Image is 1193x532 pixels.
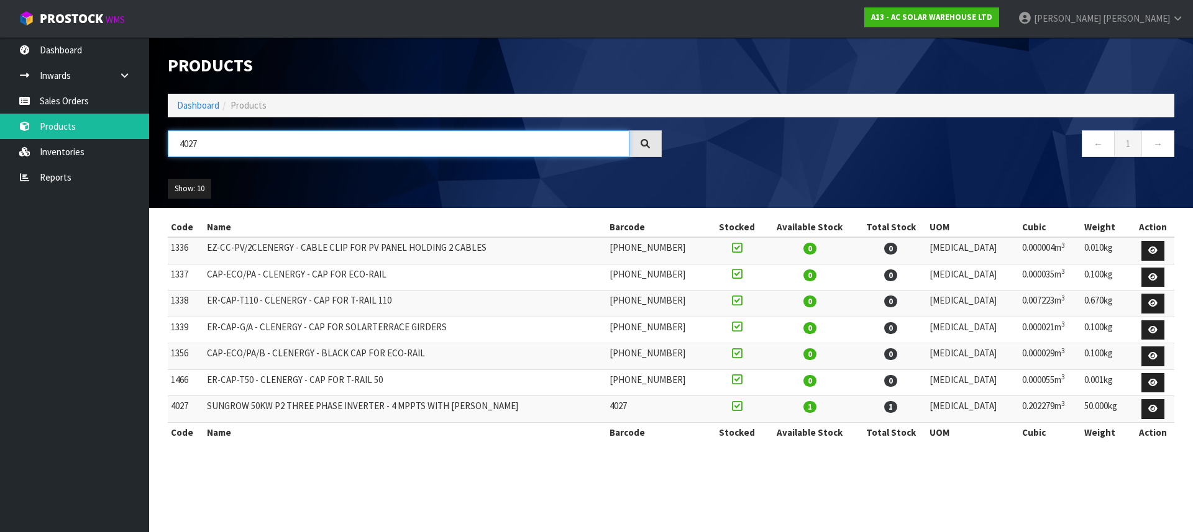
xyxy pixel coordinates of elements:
span: 0 [884,375,897,387]
span: ProStock [40,11,103,27]
td: 0.001kg [1081,369,1131,396]
td: [PHONE_NUMBER] [606,317,710,343]
td: SUNGROW 50KW P2 THREE PHASE INVERTER - 4 MPPTS WITH [PERSON_NAME] [204,396,606,423]
td: [MEDICAL_DATA] [926,369,1020,396]
a: ← [1082,130,1115,157]
td: ER-CAP-G/A - CLENERGY - CAP FOR SOLARTERRACE GIRDERS [204,317,606,343]
td: [MEDICAL_DATA] [926,291,1020,317]
a: → [1141,130,1174,157]
td: 1336 [168,237,204,264]
sup: 3 [1061,320,1065,328]
th: Code [168,422,204,442]
button: Show: 10 [168,179,211,199]
span: 0 [884,348,897,360]
td: 4027 [606,396,710,423]
td: 0.000004m [1019,237,1081,264]
span: 0 [803,322,816,334]
sup: 3 [1061,294,1065,302]
td: 0.000021m [1019,317,1081,343]
td: [PHONE_NUMBER] [606,291,710,317]
a: Dashboard [177,99,219,111]
td: 0.100kg [1081,264,1131,291]
th: Stocked [710,422,764,442]
sup: 3 [1061,267,1065,276]
th: Action [1131,422,1174,442]
img: cube-alt.png [19,11,34,26]
span: 1 [884,401,897,413]
span: Products [231,99,267,111]
sup: 3 [1061,346,1065,355]
span: 0 [803,269,816,281]
td: [MEDICAL_DATA] [926,237,1020,264]
small: WMS [106,14,125,25]
th: Action [1131,217,1174,237]
span: 0 [803,243,816,255]
td: [MEDICAL_DATA] [926,264,1020,291]
td: 1356 [168,343,204,370]
td: 0.007223m [1019,291,1081,317]
td: CAP-ECO/PA - CLENERGY - CAP FOR ECO-RAIL [204,264,606,291]
th: Code [168,217,204,237]
td: 0.000029m [1019,343,1081,370]
input: Search products [168,130,629,157]
th: Name [204,422,606,442]
td: 0.202279m [1019,396,1081,423]
td: [PHONE_NUMBER] [606,369,710,396]
sup: 3 [1061,399,1065,408]
th: Name [204,217,606,237]
td: ER-CAP-T110 - CLENERGY - CAP FOR T-RAIL 110 [204,291,606,317]
span: 0 [884,269,897,281]
th: Total Stock [856,217,926,237]
td: 0.000035m [1019,264,1081,291]
th: Cubic [1019,422,1081,442]
td: 1337 [168,264,204,291]
th: Barcode [606,422,710,442]
span: [PERSON_NAME] [1034,12,1101,24]
span: [PERSON_NAME] [1103,12,1170,24]
th: Cubic [1019,217,1081,237]
td: 0.010kg [1081,237,1131,264]
th: Total Stock [856,422,926,442]
td: [MEDICAL_DATA] [926,396,1020,423]
td: [PHONE_NUMBER] [606,264,710,291]
th: Weight [1081,217,1131,237]
td: 0.100kg [1081,343,1131,370]
td: EZ-CC-PV/2CLENERGY - CABLE CLIP FOR PV PANEL HOLDING 2 CABLES [204,237,606,264]
span: 0 [803,348,816,360]
sup: 3 [1061,241,1065,250]
td: 1339 [168,317,204,343]
a: 1 [1114,130,1142,157]
td: [PHONE_NUMBER] [606,237,710,264]
span: 0 [884,295,897,307]
td: 4027 [168,396,204,423]
span: 0 [803,375,816,387]
td: [PHONE_NUMBER] [606,343,710,370]
td: [MEDICAL_DATA] [926,317,1020,343]
nav: Page navigation [680,130,1174,161]
h1: Products [168,56,662,75]
span: 0 [884,322,897,334]
th: Available Stock [764,217,856,237]
th: UOM [926,422,1020,442]
td: 1466 [168,369,204,396]
span: 1 [803,401,816,413]
td: 50.000kg [1081,396,1131,423]
th: UOM [926,217,1020,237]
td: ER-CAP-T50 - CLENERGY - CAP FOR T-RAIL 50 [204,369,606,396]
span: 0 [884,243,897,255]
td: 0.670kg [1081,291,1131,317]
td: CAP-ECO/PA/B - CLENERGY - BLACK CAP FOR ECO-RAIL [204,343,606,370]
th: Weight [1081,422,1131,442]
sup: 3 [1061,372,1065,381]
th: Available Stock [764,422,856,442]
td: 0.000055m [1019,369,1081,396]
th: Stocked [710,217,764,237]
span: 0 [803,295,816,307]
th: Barcode [606,217,710,237]
td: 1338 [168,291,204,317]
td: [MEDICAL_DATA] [926,343,1020,370]
td: 0.100kg [1081,317,1131,343]
strong: A13 - AC SOLAR WAREHOUSE LTD [871,12,992,22]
